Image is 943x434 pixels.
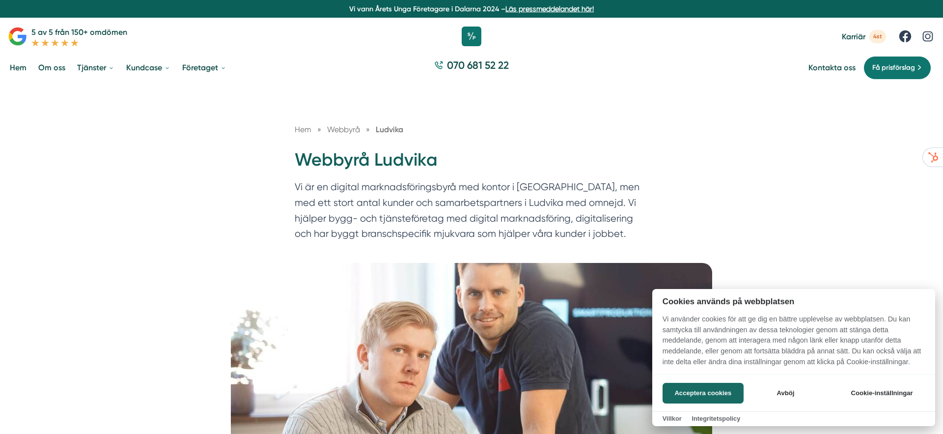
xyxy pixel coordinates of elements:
[652,297,935,306] h2: Cookies används på webbplatsen
[663,383,744,404] button: Acceptera cookies
[652,314,935,374] p: Vi använder cookies för att ge dig en bättre upplevelse av webbplatsen. Du kan samtycka till anvä...
[663,415,682,422] a: Villkor
[747,383,825,404] button: Avböj
[692,415,740,422] a: Integritetspolicy
[839,383,925,404] button: Cookie-inställningar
